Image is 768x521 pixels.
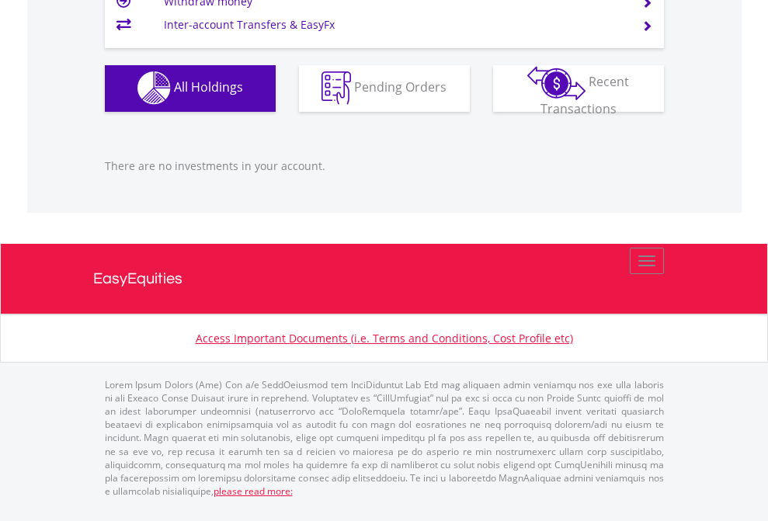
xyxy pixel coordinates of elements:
a: Access Important Documents (i.e. Terms and Conditions, Cost Profile etc) [196,331,573,346]
button: Recent Transactions [493,65,664,112]
img: holdings-wht.png [137,71,171,105]
img: pending_instructions-wht.png [321,71,351,105]
button: All Holdings [105,65,276,112]
span: All Holdings [174,78,243,96]
img: transactions-zar-wht.png [527,66,586,100]
p: There are no investments in your account. [105,158,664,174]
p: Lorem Ipsum Dolors (Ame) Con a/e SeddOeiusmod tem InciDiduntut Lab Etd mag aliquaen admin veniamq... [105,378,664,498]
a: EasyEquities [93,244,676,314]
span: Recent Transactions [540,73,630,117]
span: Pending Orders [354,78,447,96]
td: Inter-account Transfers & EasyFx [164,13,623,36]
a: please read more: [214,485,293,498]
button: Pending Orders [299,65,470,112]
